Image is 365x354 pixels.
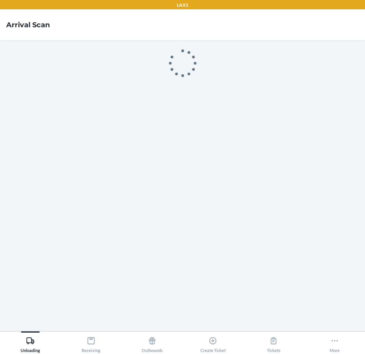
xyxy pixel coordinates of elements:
[267,333,281,353] div: Tickets
[177,2,188,9] p: LAX1
[200,333,226,353] div: Create Ticket
[243,331,304,353] button: Tickets
[6,20,50,30] h4: Arrival Scan
[61,331,121,353] button: Receiving
[330,333,340,353] div: More
[142,333,163,353] div: Outbounds
[304,331,365,353] button: More
[82,333,100,353] div: Receiving
[122,331,182,353] button: Outbounds
[21,333,40,353] div: Unloading
[182,331,243,353] button: Create Ticket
